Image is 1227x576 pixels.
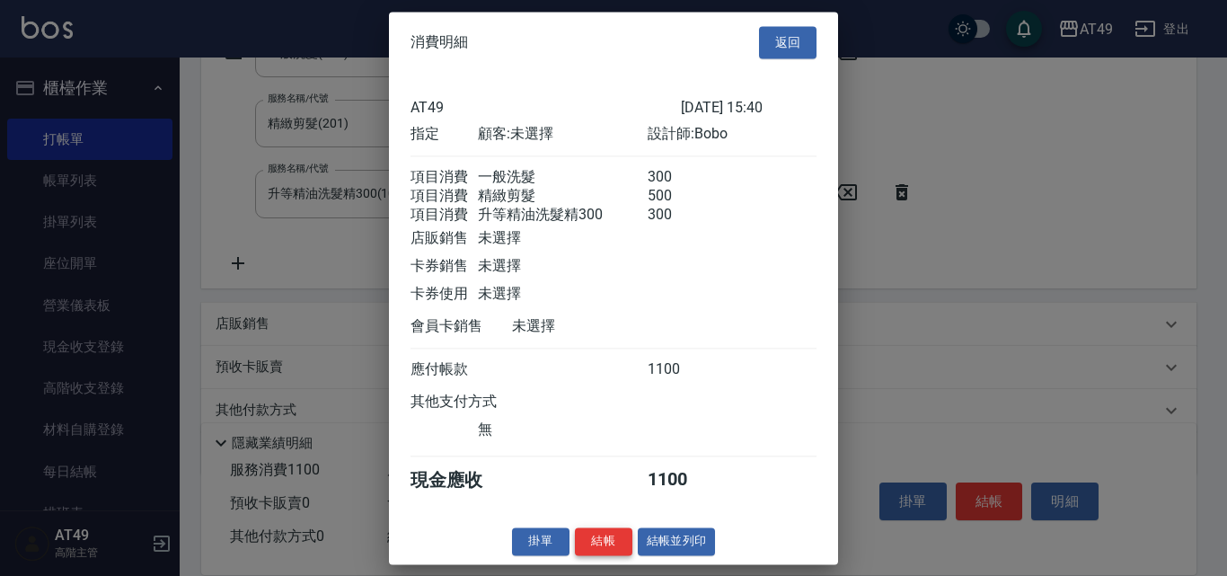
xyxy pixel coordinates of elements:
div: 項目消費 [410,168,478,187]
div: 未選擇 [478,285,647,304]
div: 顧客: 未選擇 [478,125,647,144]
button: 結帳並列印 [638,527,716,555]
div: AT49 [410,99,681,116]
div: 未選擇 [478,257,647,276]
div: 無 [478,421,647,439]
div: 卡券使用 [410,285,478,304]
div: 指定 [410,125,478,144]
div: 500 [648,187,715,206]
div: 店販銷售 [410,229,478,248]
div: 應付帳款 [410,360,478,379]
div: 升等精油洗髮精300 [478,206,647,225]
button: 掛單 [512,527,569,555]
div: 其他支付方式 [410,393,546,412]
div: 300 [648,168,715,187]
button: 返回 [759,26,817,59]
div: 1100 [648,468,715,492]
div: 精緻剪髮 [478,187,647,206]
div: 項目消費 [410,187,478,206]
div: 卡券銷售 [410,257,478,276]
div: 現金應收 [410,468,512,492]
div: 會員卡銷售 [410,317,512,336]
div: 300 [648,206,715,225]
div: 未選擇 [478,229,647,248]
div: 項目消費 [410,206,478,225]
button: 結帳 [575,527,632,555]
div: 1100 [648,360,715,379]
span: 消費明細 [410,33,468,51]
div: 未選擇 [512,317,681,336]
div: 設計師: Bobo [648,125,817,144]
div: 一般洗髮 [478,168,647,187]
div: [DATE] 15:40 [681,99,817,116]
